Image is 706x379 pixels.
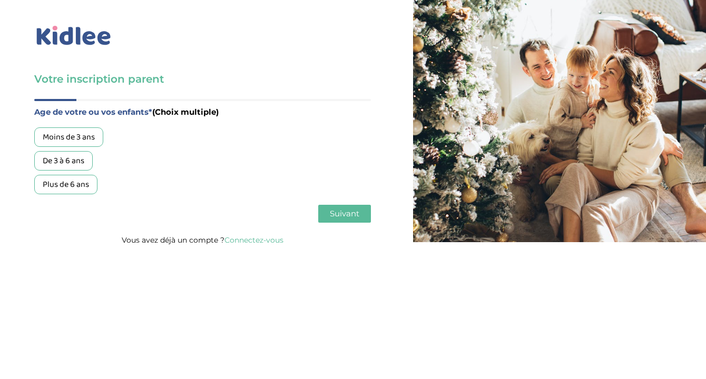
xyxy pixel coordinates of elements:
div: Moins de 3 ans [34,127,103,147]
button: Suivant [318,205,371,223]
img: logo_kidlee_bleu [34,24,113,48]
h3: Votre inscription parent [34,72,371,86]
span: Suivant [330,208,359,218]
span: (Choix multiple) [152,107,219,117]
a: Connectez-vous [224,235,283,245]
p: Vous avez déjà un compte ? [34,233,371,247]
div: De 3 à 6 ans [34,151,93,171]
label: Age de votre ou vos enfants* [34,105,371,119]
button: Précédent [34,205,84,223]
div: Plus de 6 ans [34,175,97,194]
